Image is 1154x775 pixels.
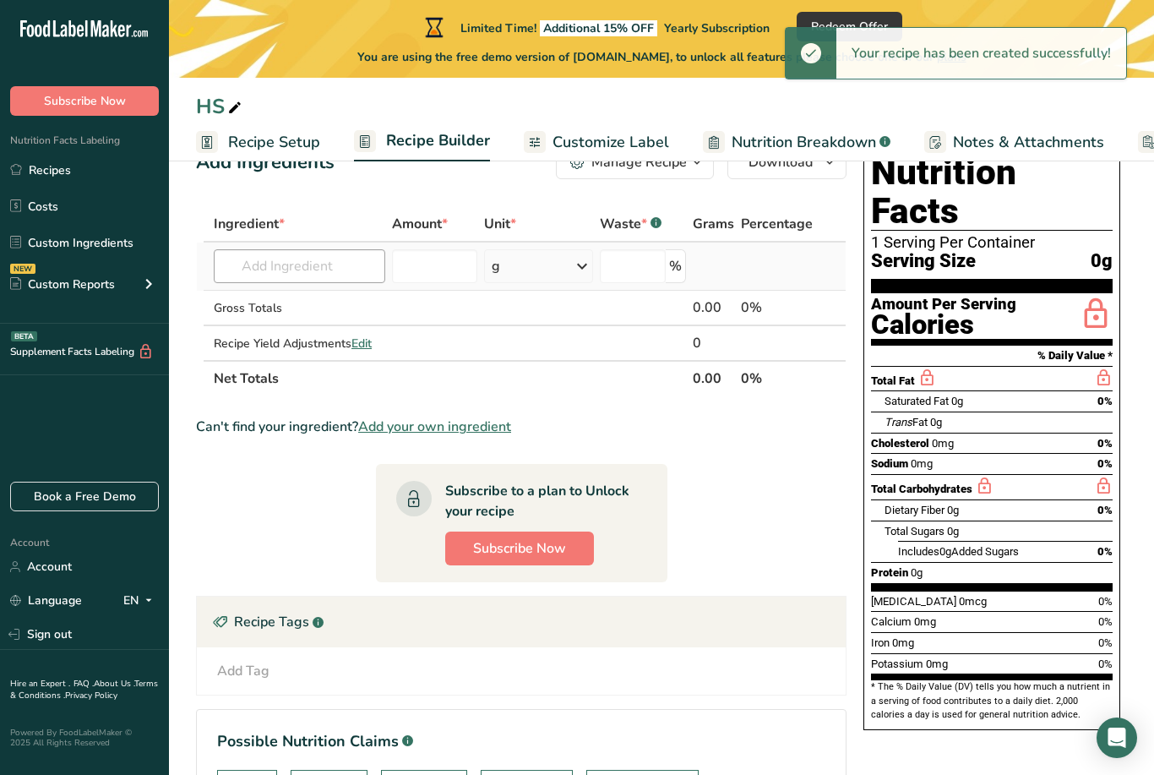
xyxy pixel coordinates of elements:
span: Serving Size [871,251,976,272]
a: Language [10,586,82,615]
span: Additional 15% OFF [540,20,657,36]
span: [MEDICAL_DATA] [871,595,956,608]
span: 0% [1097,457,1113,470]
span: 0g [930,416,942,428]
div: Calories [871,313,1016,337]
span: 0mcg [959,595,987,608]
span: 0mg [911,457,933,470]
a: Hire an Expert . [10,678,70,690]
th: Net Totals [210,360,689,396]
th: 0.00 [689,360,738,396]
span: Notes & Attachments [953,131,1104,154]
a: Recipe Builder [354,122,490,162]
div: Custom Reports [10,276,115,293]
a: Terms & Conditions . [10,678,158,701]
a: About Us . [94,678,134,690]
div: Limited Time! [422,17,770,37]
span: 0mg [932,437,954,450]
div: 0% [741,297,813,318]
div: Waste [600,214,661,234]
span: Subscribe Now [473,538,566,559]
a: Privacy Policy [65,690,117,701]
span: Includes Added Sugars [898,545,1019,558]
span: 0% [1097,437,1113,450]
span: Iron [871,636,890,649]
div: Your recipe has been created successfully! [836,28,1126,79]
div: NEW [10,264,35,274]
button: Redeem Offer [797,12,902,41]
span: Percentage [741,214,813,234]
span: Potassium [871,658,923,670]
h1: Nutrition Facts [871,153,1113,231]
span: 0g [911,566,923,579]
div: Open Intercom Messenger [1097,718,1137,758]
div: BETA [11,331,37,341]
span: Protein [871,566,908,579]
div: g [492,256,500,276]
span: Total Fat [871,374,915,387]
span: 0g [939,545,951,558]
span: Saturated Fat [885,395,949,407]
span: Fat [885,416,928,428]
div: EN [123,591,159,611]
div: Can't find your ingredient? [196,417,846,437]
span: Amount [392,214,448,234]
span: 0% [1098,615,1113,628]
span: 0% [1097,504,1113,516]
span: Edit [351,336,372,352]
div: Recipe Yield Adjustments [214,335,385,352]
h1: Possible Nutrition Claims [217,730,825,753]
span: Total Carbohydrates [871,483,972,495]
div: 0 [693,333,734,353]
span: Subscribe Now [44,92,126,110]
th: 0% [738,360,816,396]
span: Redeem Offer [811,18,888,35]
button: Download [727,145,846,179]
div: Recipe Tags [197,597,846,647]
button: Manage Recipe [556,145,714,179]
span: Yearly Subscription [664,20,770,36]
a: Notes & Attachments [924,123,1104,161]
span: You are using the free demo version of [DOMAIN_NAME], to unlock all features please choose one of... [357,48,966,66]
div: Subscribe to a plan to Unlock your recipe [445,481,634,521]
span: Unit [484,214,516,234]
span: Recipe Builder [386,129,490,152]
span: 0mg [914,615,936,628]
span: Add your own ingredient [358,417,511,437]
button: Subscribe Now [445,532,594,565]
span: Cholesterol [871,437,929,450]
a: Nutrition Breakdown [703,123,890,161]
a: Book a Free Demo [10,482,159,511]
span: 0% [1098,658,1113,670]
div: Add Ingredients [196,149,335,177]
span: Total Sugars [885,525,944,538]
span: Customize Label [553,131,669,154]
span: Dietary Fiber [885,504,944,516]
input: Add Ingredient [214,249,385,283]
div: Add Tag [217,661,269,681]
span: 0mg [926,658,948,670]
span: 0% [1098,595,1113,608]
span: Recipe Setup [228,131,320,154]
button: Subscribe Now [10,86,159,116]
span: 0g [947,525,959,538]
div: Powered By FoodLabelMaker © 2025 All Rights Reserved [10,728,159,748]
div: 1 Serving Per Container [871,234,1113,251]
span: Grams [693,214,734,234]
span: 0g [1091,251,1113,272]
div: HS [196,91,245,122]
i: Trans [885,416,912,428]
span: Sodium [871,457,908,470]
section: % Daily Value * [871,346,1113,366]
div: Manage Recipe [591,152,687,172]
span: 0g [947,504,959,516]
div: Amount Per Serving [871,297,1016,313]
span: 0% [1097,395,1113,407]
section: * The % Daily Value (DV) tells you how much a nutrient in a serving of food contributes to a dail... [871,680,1113,722]
span: 0mg [892,636,914,649]
span: 0% [1098,636,1113,649]
span: Ingredient [214,214,285,234]
span: 0g [951,395,963,407]
span: Calcium [871,615,912,628]
span: Nutrition Breakdown [732,131,876,154]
